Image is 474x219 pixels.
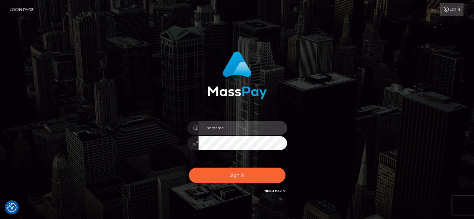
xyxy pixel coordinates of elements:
[7,203,17,212] img: Revisit consent button
[7,203,17,212] button: Consent Preferences
[208,51,267,99] img: MassPay Login
[265,189,285,193] a: Need Help?
[440,3,463,16] a: Login
[10,3,34,16] a: Login Page
[199,121,287,135] input: Username...
[189,168,285,183] button: Sign in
